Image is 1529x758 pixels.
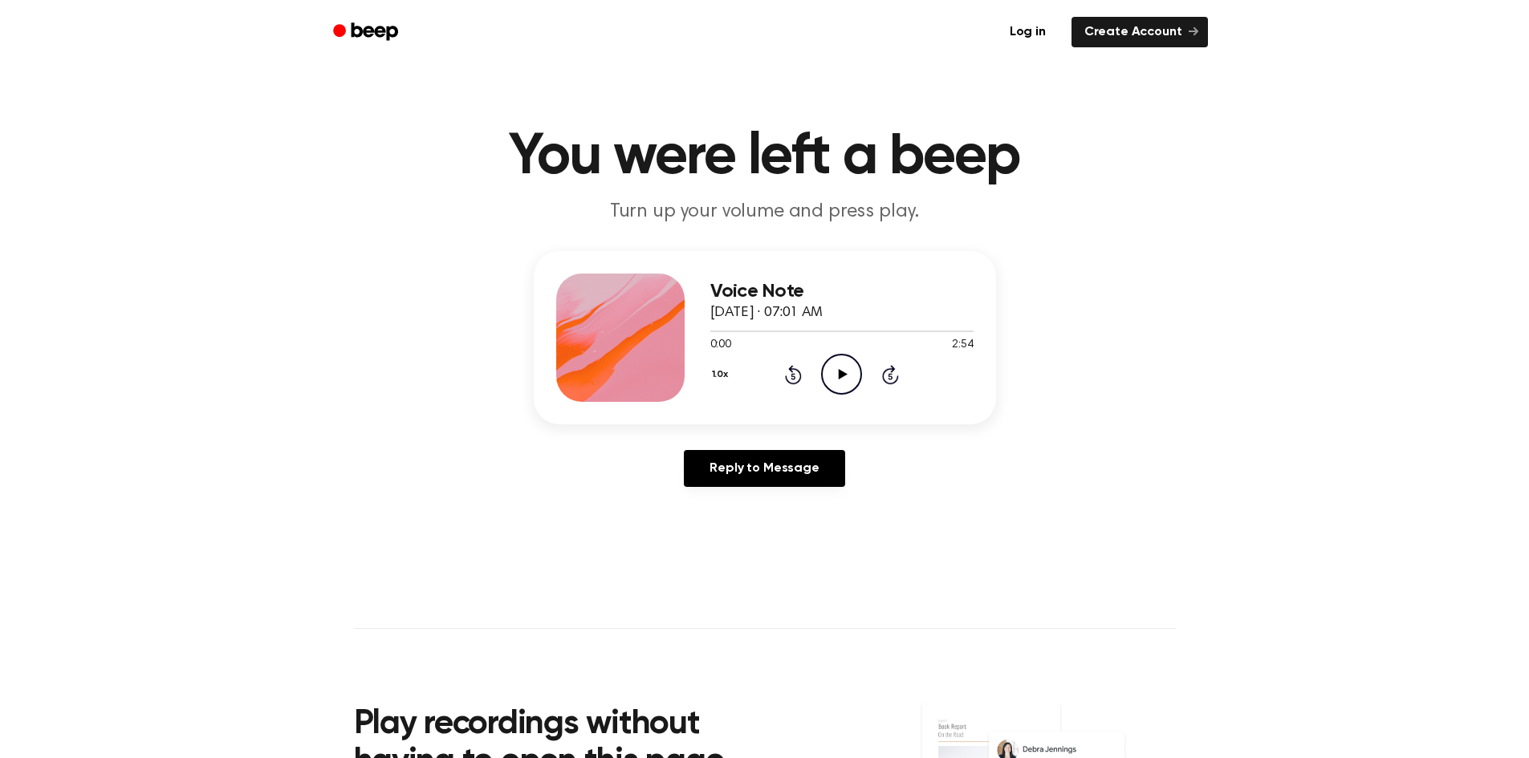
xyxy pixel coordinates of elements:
a: Beep [322,17,413,48]
a: Create Account [1072,17,1208,47]
span: 2:54 [952,337,973,354]
a: Log in [994,14,1062,51]
a: Reply to Message [684,450,844,487]
h1: You were left a beep [354,128,1176,186]
span: [DATE] · 07:01 AM [710,306,823,320]
h3: Voice Note [710,281,974,302]
p: Turn up your volume and press play. [457,199,1073,225]
span: 0:00 [710,337,731,354]
button: 1.0x [710,361,734,388]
